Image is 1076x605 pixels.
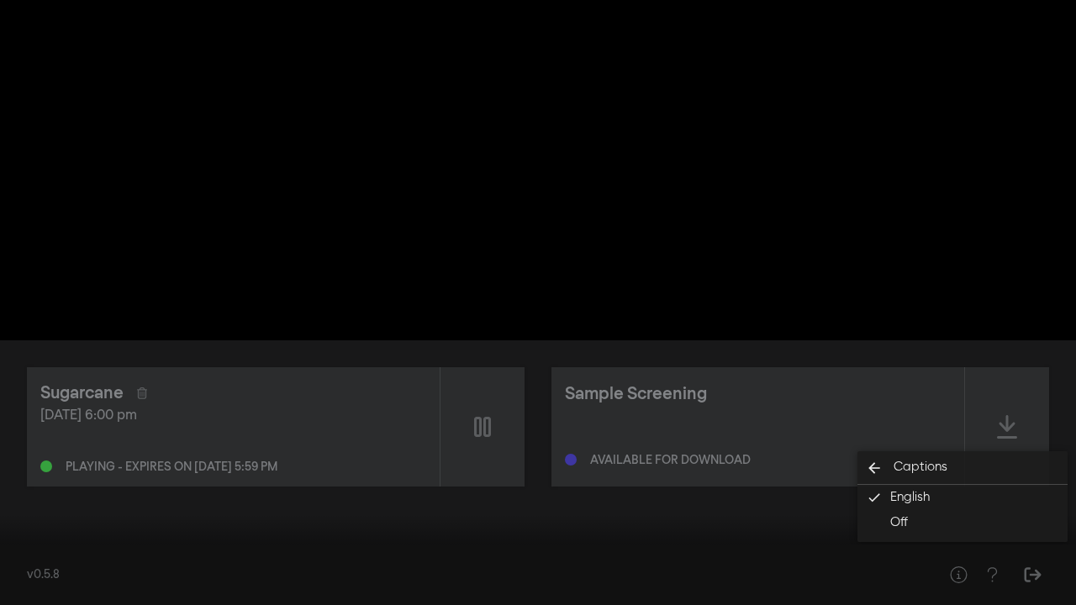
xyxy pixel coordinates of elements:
div: v0.5.8 [27,566,908,584]
i: arrow_back [857,460,891,476]
span: Captions [894,458,947,477]
button: Help [975,558,1009,592]
button: Help [941,558,975,592]
span: Off [890,513,908,533]
button: English [857,485,1068,510]
button: Sign Out [1015,558,1049,592]
span: English [890,488,930,508]
i: done [862,490,890,505]
button: Back [857,451,1068,485]
button: Off [857,510,1068,535]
